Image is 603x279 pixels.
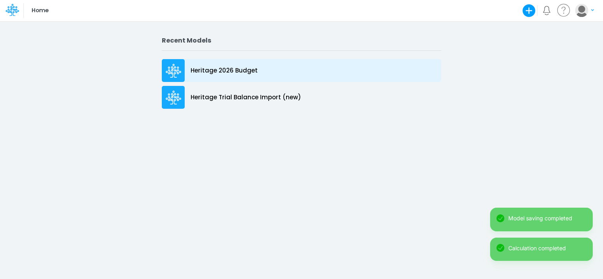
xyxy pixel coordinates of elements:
[191,66,258,75] p: Heritage 2026 Budget
[162,84,441,111] a: Heritage Trial Balance Import (new)
[162,57,441,84] a: Heritage 2026 Budget
[162,37,441,44] h2: Recent Models
[32,6,49,15] p: Home
[542,6,551,15] a: Notifications
[508,214,586,222] div: Model saving completed
[191,93,301,102] p: Heritage Trial Balance Import (new)
[508,244,586,252] div: Calculation completed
